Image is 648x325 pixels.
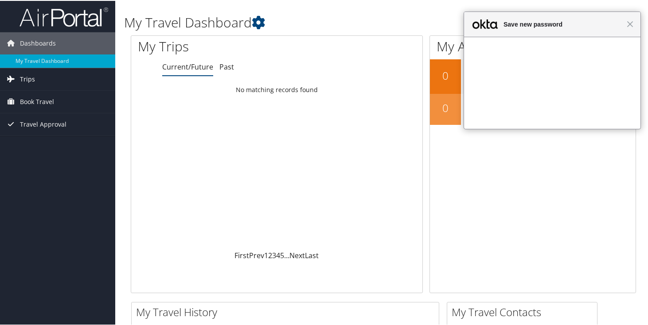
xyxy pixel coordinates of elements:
a: First [234,250,249,259]
a: 0Travel Approvals Pending (Advisor Booked) [430,58,636,93]
a: 3 [272,250,276,259]
span: … [284,250,289,259]
a: 0Trips Missing Hotels [430,93,636,124]
span: Travel Approval [20,112,66,135]
h1: My Action Items [430,36,636,55]
a: Current/Future [162,61,213,71]
a: 4 [276,250,280,259]
span: Close [627,20,633,27]
span: Trips [20,67,35,89]
img: airportal-logo.png [20,6,108,27]
td: No matching records found [131,81,422,97]
a: Next [289,250,305,259]
h1: My Trips [138,36,294,55]
a: Past [219,61,234,71]
span: Dashboards [20,31,56,54]
a: 5 [280,250,284,259]
a: [PERSON_NAME] [573,4,643,31]
a: Last [305,250,319,259]
a: 2 [268,250,272,259]
h2: My Travel Contacts [452,304,597,319]
a: 1 [264,250,268,259]
h2: 0 [430,100,461,115]
span: Book Travel [20,90,54,112]
h2: 0 [430,67,461,82]
h2: My Travel History [136,304,439,319]
h1: My Travel Dashboard [124,12,470,31]
span: Save new password [499,18,627,29]
a: Prev [249,250,264,259]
